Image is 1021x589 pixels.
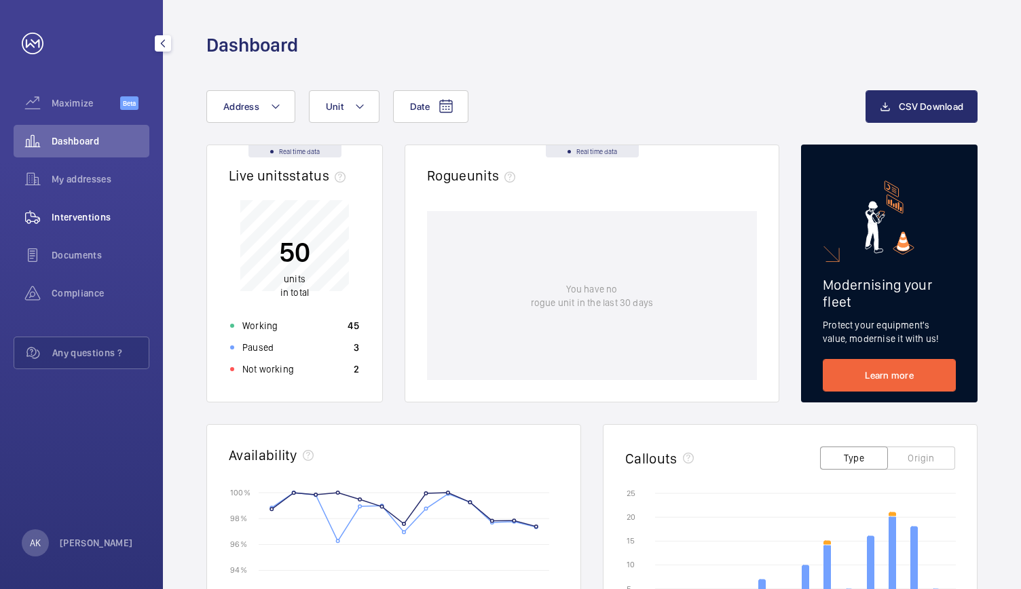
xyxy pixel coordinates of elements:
[279,235,310,269] p: 50
[427,167,521,184] h2: Rogue
[60,536,133,550] p: [PERSON_NAME]
[348,319,359,332] p: 45
[627,560,635,569] text: 10
[823,359,956,392] a: Learn more
[309,90,379,123] button: Unit
[284,273,305,284] span: units
[546,145,639,157] div: Real time data
[230,487,250,497] text: 100 %
[206,33,298,58] h1: Dashboard
[229,446,297,463] h2: Availability
[206,90,295,123] button: Address
[30,536,41,550] p: AK
[289,167,351,184] span: status
[354,362,359,376] p: 2
[242,319,278,332] p: Working
[410,101,430,112] span: Date
[326,101,344,112] span: Unit
[899,101,963,112] span: CSV Download
[230,565,247,575] text: 94 %
[230,514,247,523] text: 98 %
[230,539,247,549] text: 96 %
[242,362,294,376] p: Not working
[52,172,149,186] span: My addresses
[627,489,635,498] text: 25
[52,134,149,148] span: Dashboard
[627,512,635,522] text: 20
[52,286,149,300] span: Compliance
[248,145,341,157] div: Real time data
[866,90,978,123] button: CSV Download
[354,341,359,354] p: 3
[52,346,149,360] span: Any questions ?
[625,450,677,467] h2: Callouts
[820,446,888,470] button: Type
[52,248,149,262] span: Documents
[823,276,956,310] h2: Modernising your fleet
[242,341,274,354] p: Paused
[223,101,259,112] span: Address
[467,167,521,184] span: units
[52,210,149,224] span: Interventions
[823,318,956,345] p: Protect your equipment's value, modernise it with us!
[229,167,351,184] h2: Live units
[865,180,914,254] img: marketing-card.svg
[52,96,120,110] span: Maximize
[531,282,653,309] p: You have no rogue unit in the last 30 days
[279,272,310,299] p: in total
[627,536,635,546] text: 15
[120,96,138,110] span: Beta
[393,90,468,123] button: Date
[887,446,955,470] button: Origin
